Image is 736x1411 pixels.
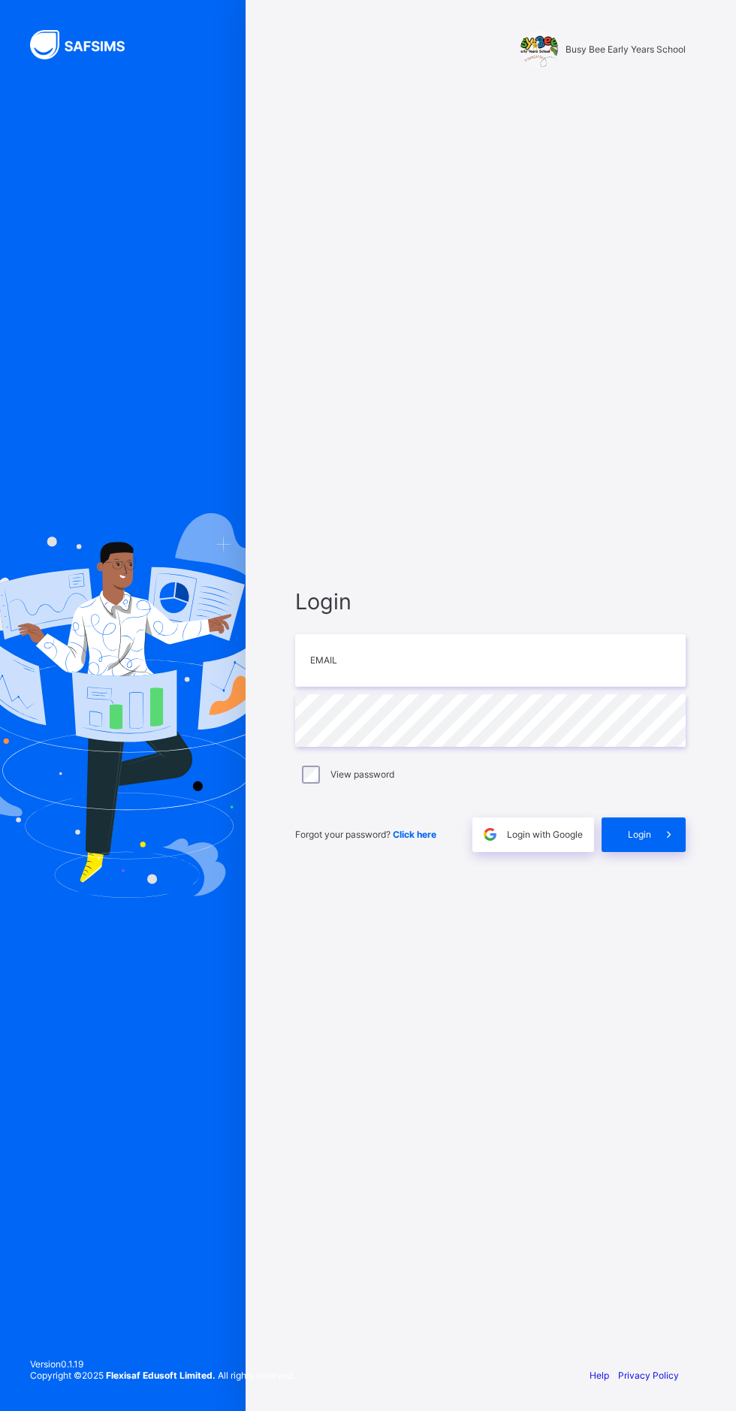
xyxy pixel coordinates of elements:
a: Privacy Policy [618,1370,679,1381]
span: Busy Bee Early Years School [566,44,686,55]
span: Version 0.1.19 [30,1358,295,1370]
img: google.396cfc9801f0270233282035f929180a.svg [481,826,499,843]
span: Login [295,588,686,615]
label: View password [330,769,394,780]
span: Login [628,829,651,840]
a: Help [590,1370,609,1381]
span: Copyright © 2025 All rights reserved. [30,1370,295,1381]
span: Forgot your password? [295,829,436,840]
strong: Flexisaf Edusoft Limited. [106,1370,216,1381]
span: Login with Google [507,829,583,840]
a: Click here [393,829,436,840]
img: SAFSIMS Logo [30,30,143,59]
